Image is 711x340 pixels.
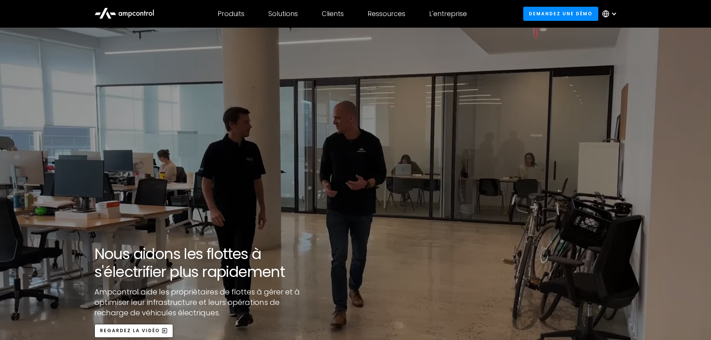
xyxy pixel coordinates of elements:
div: Solutions [268,10,298,18]
a: Demandez une démo [523,7,598,21]
div: Clients [322,10,344,18]
div: L'entreprise [429,10,467,18]
div: Ressources [368,10,405,18]
div: Produits [218,10,244,18]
